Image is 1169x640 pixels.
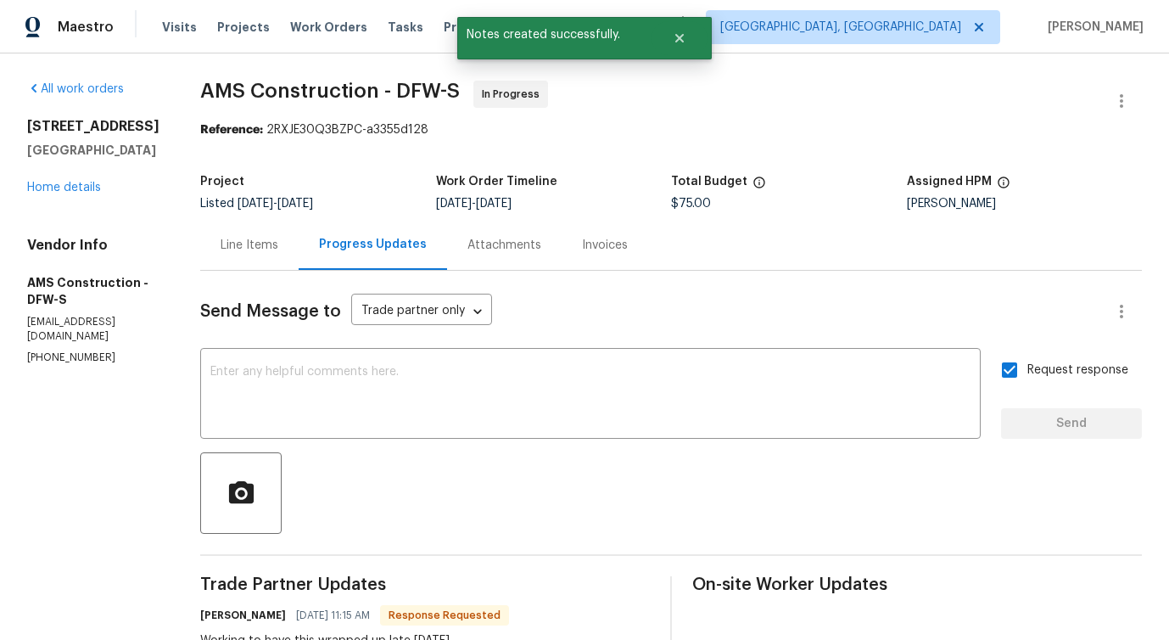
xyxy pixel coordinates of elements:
span: Tasks [388,21,423,33]
a: All work orders [27,83,124,95]
b: Reference: [200,124,263,136]
p: [PHONE_NUMBER] [27,351,159,365]
div: [PERSON_NAME] [907,198,1143,210]
span: In Progress [482,86,546,103]
div: Attachments [467,237,541,254]
span: - [238,198,313,210]
span: Work Orders [290,19,367,36]
span: $75.00 [671,198,711,210]
span: [PERSON_NAME] [1041,19,1144,36]
span: [DATE] [476,198,512,210]
h6: [PERSON_NAME] [200,607,286,624]
span: Send Message to [200,303,341,320]
span: [DATE] [436,198,472,210]
span: [DATE] 11:15 AM [296,607,370,624]
h5: [GEOGRAPHIC_DATA] [27,142,159,159]
div: Line Items [221,237,278,254]
a: Home details [27,182,101,194]
span: Properties [444,19,510,36]
span: Request response [1027,362,1128,379]
span: Response Requested [382,607,507,624]
h5: Assigned HPM [907,176,992,188]
div: Trade partner only [351,298,492,326]
span: - [436,198,512,210]
h2: [STREET_ADDRESS] [27,118,159,135]
h5: AMS Construction - DFW-S [27,274,159,308]
span: [DATE] [238,198,273,210]
span: Trade Partner Updates [200,576,650,593]
div: 2RXJE30Q3BZPC-a3355d128 [200,121,1142,138]
h5: Project [200,176,244,188]
h5: Work Order Timeline [436,176,557,188]
div: Progress Updates [319,236,427,253]
span: On-site Worker Updates [692,576,1142,593]
button: Close [652,21,708,55]
span: Notes created successfully. [457,17,652,53]
span: [DATE] [277,198,313,210]
span: AMS Construction - DFW-S [200,81,460,101]
span: Projects [217,19,270,36]
span: [GEOGRAPHIC_DATA], [GEOGRAPHIC_DATA] [720,19,961,36]
div: Invoices [582,237,628,254]
p: [EMAIL_ADDRESS][DOMAIN_NAME] [27,315,159,344]
span: The total cost of line items that have been proposed by Opendoor. This sum includes line items th... [752,176,766,198]
span: Maestro [58,19,114,36]
span: The hpm assigned to this work order. [997,176,1010,198]
h4: Vendor Info [27,237,159,254]
span: Listed [200,198,313,210]
h5: Total Budget [671,176,747,188]
span: Visits [162,19,197,36]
